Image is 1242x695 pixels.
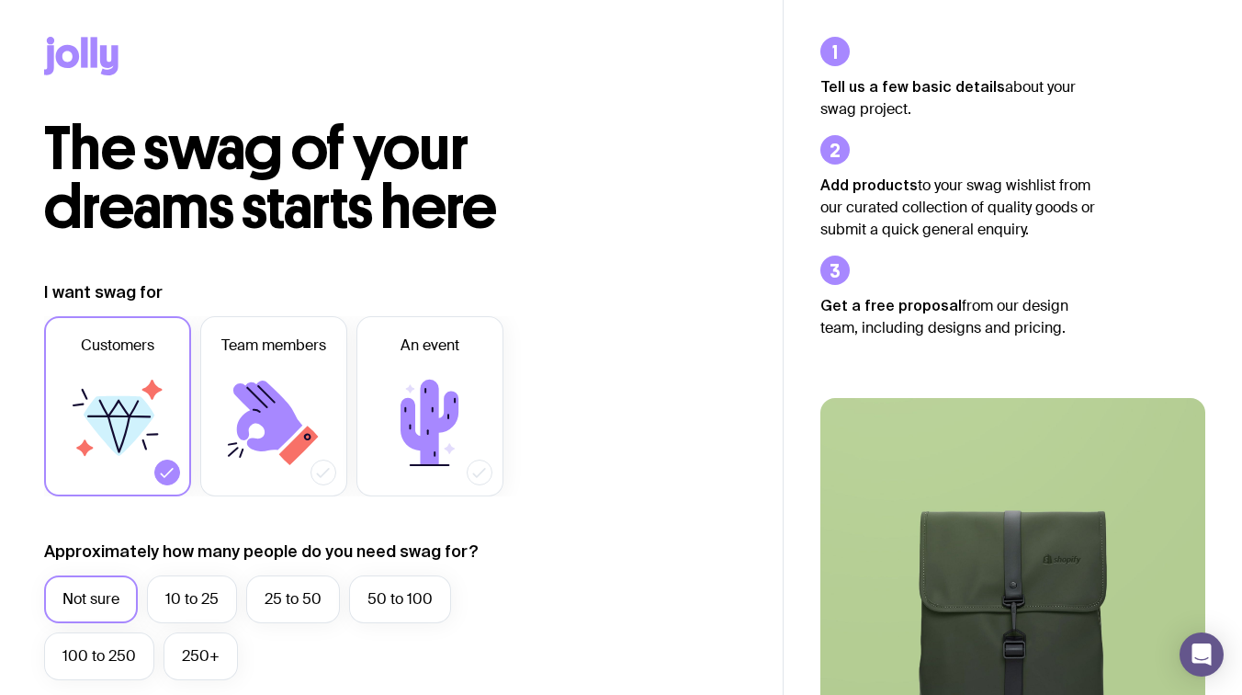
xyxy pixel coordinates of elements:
strong: Add products [820,177,918,193]
p: to your swag wishlist from our curated collection of quality goods or submit a quick general enqu... [820,174,1096,241]
label: 10 to 25 [147,575,237,623]
p: about your swag project. [820,75,1096,120]
strong: Tell us a few basic details [820,78,1005,95]
label: I want swag for [44,281,163,303]
span: An event [401,335,459,357]
label: Approximately how many people do you need swag for? [44,541,479,563]
span: Team members [221,335,326,357]
span: Customers [81,335,154,357]
strong: Get a free proposal [820,297,962,313]
label: 100 to 250 [44,632,154,680]
div: Open Intercom Messenger [1180,632,1224,677]
label: 50 to 100 [349,575,451,623]
label: 250+ [164,632,238,680]
span: The swag of your dreams starts here [44,112,497,244]
p: from our design team, including designs and pricing. [820,294,1096,339]
label: Not sure [44,575,138,623]
label: 25 to 50 [246,575,340,623]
